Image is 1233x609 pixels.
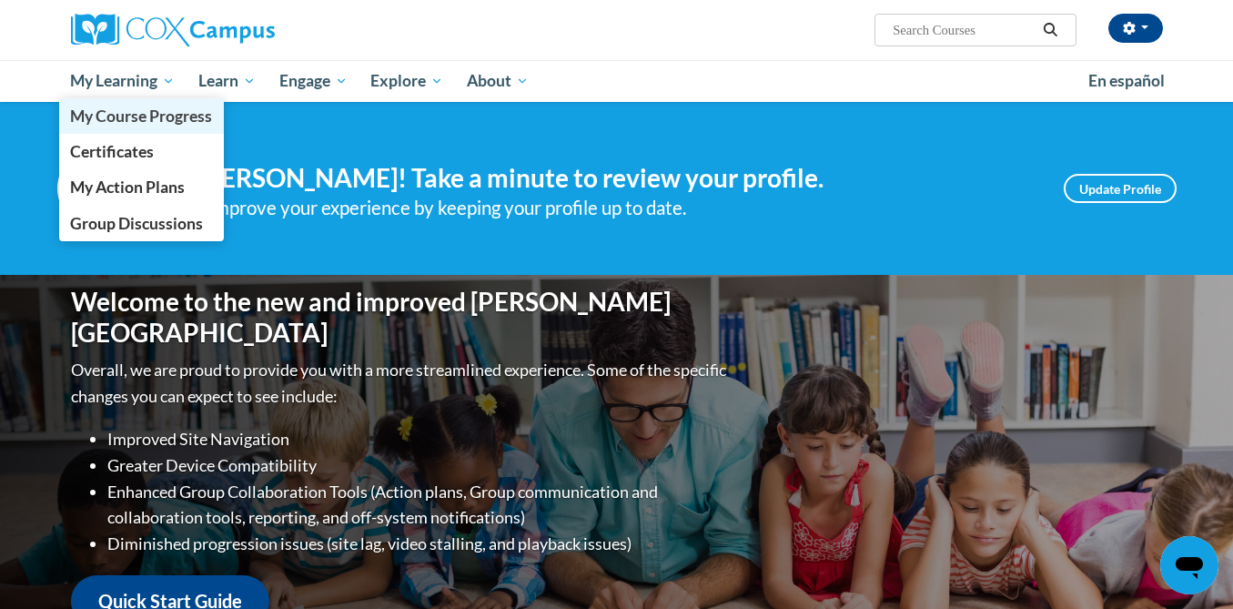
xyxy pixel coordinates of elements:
[455,60,541,102] a: About
[44,60,1190,102] div: Main menu
[467,70,529,92] span: About
[167,163,1036,194] h4: Hi [PERSON_NAME]! Take a minute to review your profile.
[1064,174,1177,203] a: Update Profile
[57,147,139,229] img: Profile Image
[59,169,225,205] a: My Action Plans
[59,134,225,169] a: Certificates
[71,357,731,410] p: Overall, we are proud to provide you with a more streamlined experience. Some of the specific cha...
[1160,536,1218,594] iframe: Button to launch messaging window
[1108,14,1163,43] button: Account Settings
[70,214,203,233] span: Group Discussions
[1036,19,1064,41] button: Search
[268,60,359,102] a: Engage
[59,60,187,102] a: My Learning
[187,60,268,102] a: Learn
[1076,62,1177,100] a: En español
[71,14,417,46] a: Cox Campus
[70,178,185,197] span: My Action Plans
[71,287,731,348] h1: Welcome to the new and improved [PERSON_NAME][GEOGRAPHIC_DATA]
[59,98,225,134] a: My Course Progress
[1088,71,1165,90] span: En español
[359,60,455,102] a: Explore
[107,531,731,557] li: Diminished progression issues (site lag, video stalling, and playback issues)
[70,142,154,161] span: Certificates
[70,107,212,126] span: My Course Progress
[70,70,175,92] span: My Learning
[71,14,275,46] img: Cox Campus
[891,19,1036,41] input: Search Courses
[107,479,731,532] li: Enhanced Group Collaboration Tools (Action plans, Group communication and collaboration tools, re...
[198,70,256,92] span: Learn
[107,426,731,452] li: Improved Site Navigation
[59,206,225,241] a: Group Discussions
[167,193,1036,223] div: Help improve your experience by keeping your profile up to date.
[279,70,348,92] span: Engage
[370,70,443,92] span: Explore
[107,452,731,479] li: Greater Device Compatibility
